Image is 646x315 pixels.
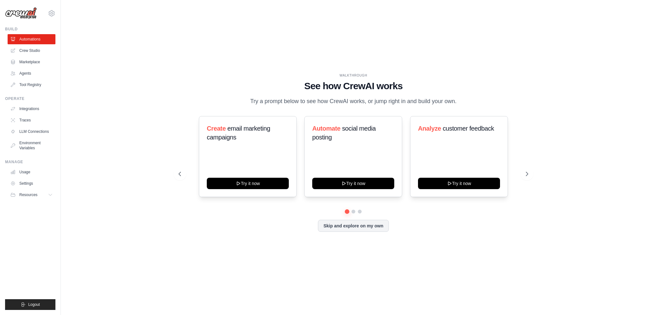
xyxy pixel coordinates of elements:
a: Marketplace [8,57,55,67]
h1: See how CrewAI works [179,80,528,92]
a: Usage [8,167,55,177]
a: Tool Registry [8,80,55,90]
div: Operate [5,96,55,101]
img: Logo [5,7,37,19]
button: Try it now [207,178,289,189]
span: Resources [19,192,37,197]
div: Build [5,27,55,32]
a: Settings [8,178,55,188]
span: Create [207,125,226,132]
button: Resources [8,190,55,200]
span: Automate [312,125,340,132]
span: email marketing campaigns [207,125,270,141]
div: WALKTHROUGH [179,73,528,78]
div: Manage [5,159,55,164]
a: Agents [8,68,55,78]
button: Skip and explore on my own [318,220,389,232]
span: customer feedback [443,125,494,132]
a: Environment Variables [8,138,55,153]
button: Logout [5,299,55,310]
button: Try it now [418,178,500,189]
button: Try it now [312,178,394,189]
a: LLM Connections [8,127,55,137]
span: Logout [28,302,40,307]
span: Analyze [418,125,441,132]
a: Automations [8,34,55,44]
a: Integrations [8,104,55,114]
span: social media posting [312,125,376,141]
p: Try a prompt below to see how CrewAI works, or jump right in and build your own. [247,97,460,106]
a: Crew Studio [8,46,55,56]
a: Traces [8,115,55,125]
